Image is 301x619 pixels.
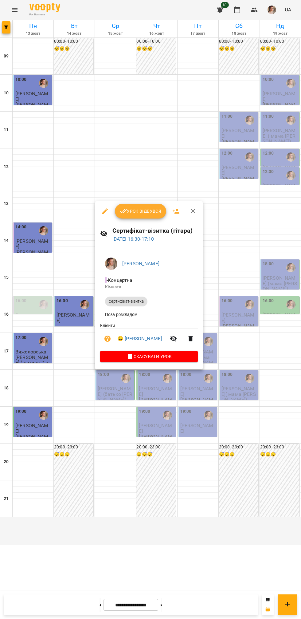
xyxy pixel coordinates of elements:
span: Урок відбувся [120,207,162,215]
span: Сертифікат-візитка [105,299,147,304]
ul: Клієнти [100,322,198,351]
a: 😀 [PERSON_NAME] [117,335,162,342]
li: Поза розкладом [100,309,198,320]
span: Скасувати Урок [105,353,193,360]
span: - Концертна [105,277,134,283]
button: Урок відбувся [115,204,166,219]
button: Скасувати Урок [100,351,198,362]
h6: Сертифікат-візитка (гітара) [112,226,198,235]
a: [PERSON_NAME] [122,261,159,266]
button: Візит ще не сплачено. Додати оплату? [100,331,115,346]
a: [DATE] 16:30-17:10 [112,236,154,242]
p: Кімната [105,284,193,290]
img: 17edbb4851ce2a096896b4682940a88a.jfif [105,258,117,270]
